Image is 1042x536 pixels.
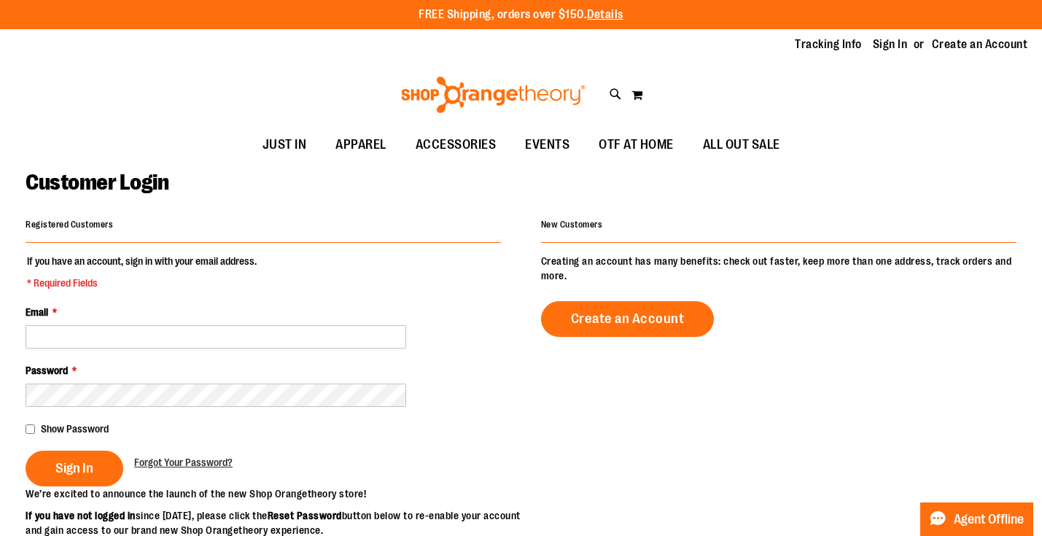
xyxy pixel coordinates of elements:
[26,220,113,230] strong: Registered Customers
[920,502,1033,536] button: Agent Offline
[26,510,136,521] strong: If you have not logged in
[55,460,93,476] span: Sign In
[541,301,715,337] a: Create an Account
[26,365,68,376] span: Password
[335,128,386,161] span: APPAREL
[27,276,257,290] span: * Required Fields
[541,220,603,230] strong: New Customers
[795,36,862,53] a: Tracking Info
[263,128,307,161] span: JUST IN
[26,451,123,486] button: Sign In
[134,455,233,470] a: Forgot Your Password?
[416,128,497,161] span: ACCESSORIES
[419,7,623,23] p: FREE Shipping, orders over $150.
[268,510,342,521] strong: Reset Password
[26,254,258,290] legend: If you have an account, sign in with your email address.
[587,8,623,21] a: Details
[26,170,168,195] span: Customer Login
[599,128,674,161] span: OTF AT HOME
[26,486,521,501] p: We’re excited to announce the launch of the new Shop Orangetheory store!
[26,306,48,318] span: Email
[954,513,1024,527] span: Agent Offline
[525,128,569,161] span: EVENTS
[932,36,1028,53] a: Create an Account
[703,128,780,161] span: ALL OUT SALE
[571,311,685,327] span: Create an Account
[399,77,588,113] img: Shop Orangetheory
[41,423,109,435] span: Show Password
[873,36,908,53] a: Sign In
[134,457,233,468] span: Forgot Your Password?
[541,254,1016,283] p: Creating an account has many benefits: check out faster, keep more than one address, track orders...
